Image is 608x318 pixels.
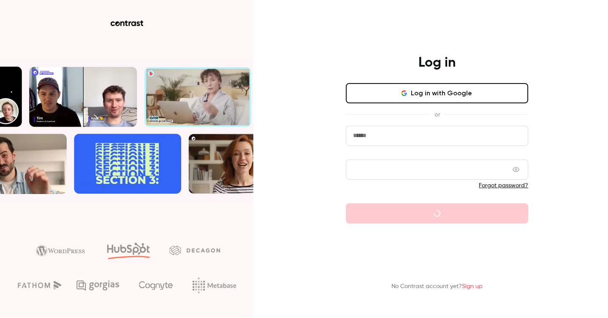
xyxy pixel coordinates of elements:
h4: Log in [418,54,456,71]
img: decagon [169,245,220,255]
span: or [430,110,444,119]
button: Log in with Google [346,83,528,103]
a: Sign up [462,283,483,289]
a: Forgot password? [479,183,528,189]
p: No Contrast account yet? [391,282,483,291]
